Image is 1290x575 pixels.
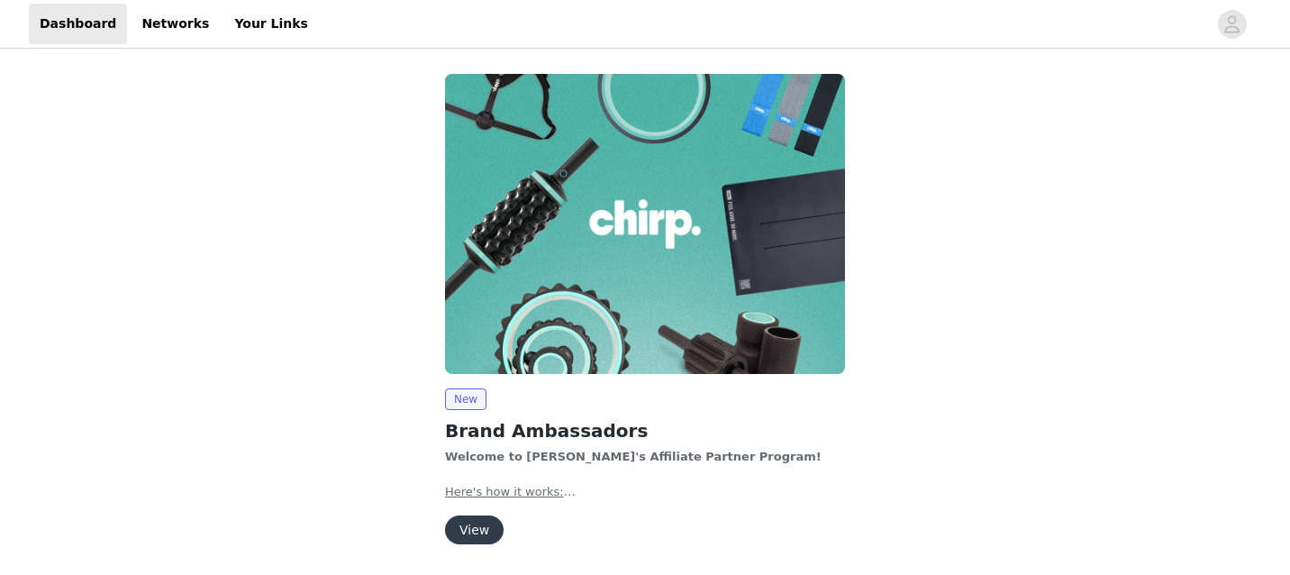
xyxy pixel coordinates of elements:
a: Your Links [223,4,319,44]
h2: Brand Ambassadors [445,417,845,444]
span: New [445,388,486,410]
a: Networks [131,4,220,44]
button: View [445,516,504,544]
div: avatar [1223,10,1240,39]
a: Dashboard [29,4,127,44]
strong: Welcome to [PERSON_NAME]'s Affiliate Partner Program! [445,450,822,463]
img: Chirp [445,74,845,374]
span: Here's how it works: [445,485,576,498]
a: View [445,524,504,537]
